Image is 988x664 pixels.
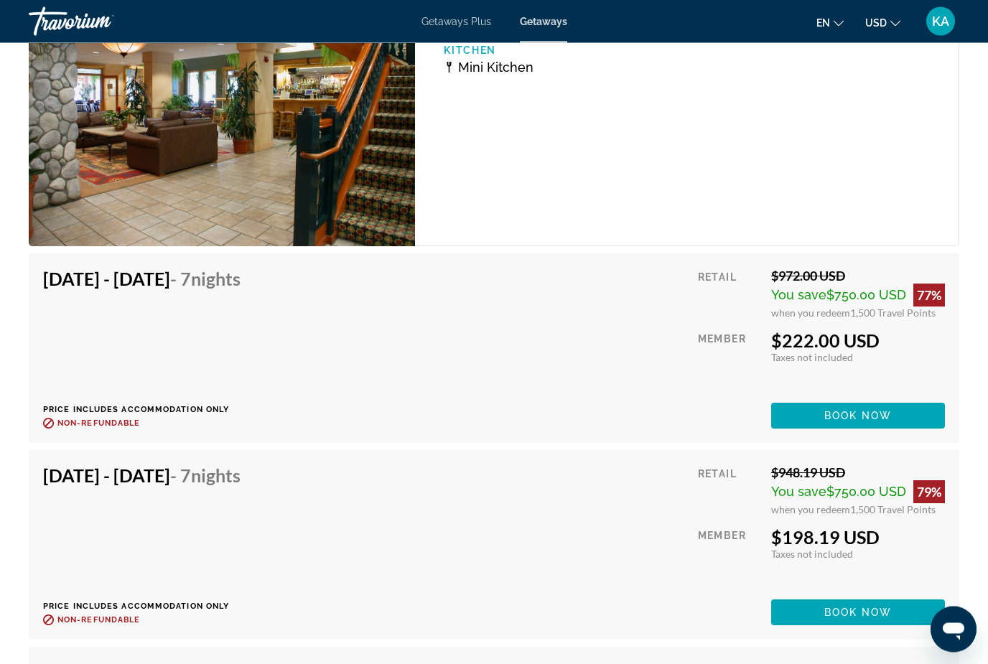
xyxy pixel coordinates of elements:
[922,6,959,37] button: User Menu
[771,307,850,319] span: when you redeem
[771,527,945,548] div: $198.19 USD
[444,45,686,57] p: Kitchen
[771,600,945,626] button: Book now
[931,607,977,653] iframe: Кнопка запуска окна обмена сообщениями
[771,485,826,500] span: You save
[191,268,241,290] span: Nights
[43,465,241,487] h4: [DATE] - [DATE]
[458,60,533,75] span: Mini Kitchen
[57,616,140,625] span: Non-refundable
[170,465,241,487] span: - 7
[826,288,906,303] span: $750.00 USD
[771,465,945,481] div: $948.19 USD
[913,481,945,504] div: 79%
[816,17,830,29] span: en
[698,330,760,393] div: Member
[698,465,760,516] div: Retail
[826,485,906,500] span: $750.00 USD
[932,14,949,29] span: KA
[913,284,945,307] div: 77%
[865,17,887,29] span: USD
[771,504,850,516] span: when you redeem
[57,419,140,429] span: Non-refundable
[771,352,853,364] span: Taxes not included
[43,406,251,415] p: Price includes accommodation only
[170,268,241,290] span: - 7
[43,268,241,290] h4: [DATE] - [DATE]
[698,527,760,589] div: Member
[824,411,893,422] span: Book now
[816,12,844,33] button: Change language
[29,3,172,40] a: Travorium
[698,268,760,319] div: Retail
[771,268,945,284] div: $972.00 USD
[191,465,241,487] span: Nights
[771,548,853,561] span: Taxes not included
[421,16,491,27] a: Getaways Plus
[824,607,893,619] span: Book now
[850,504,936,516] span: 1,500 Travel Points
[43,602,251,612] p: Price includes accommodation only
[865,12,900,33] button: Change currency
[850,307,936,319] span: 1,500 Travel Points
[771,330,945,352] div: $222.00 USD
[771,288,826,303] span: You save
[520,16,567,27] a: Getaways
[771,403,945,429] button: Book now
